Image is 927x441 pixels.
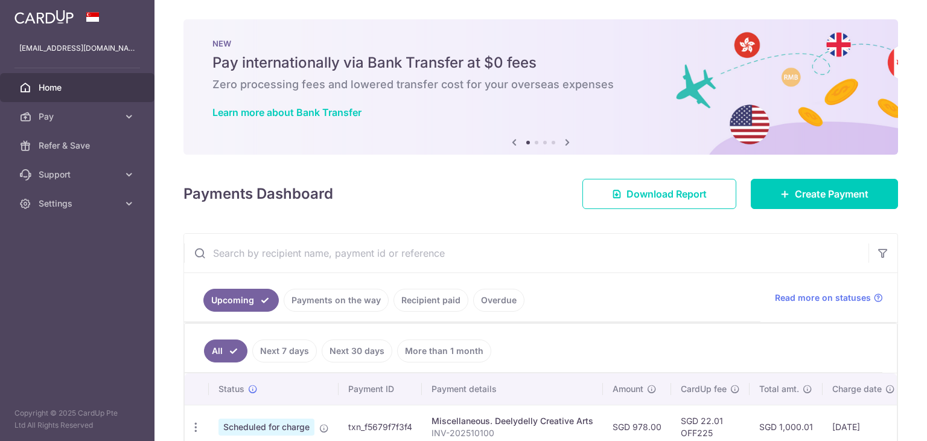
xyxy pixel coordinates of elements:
span: Amount [613,383,643,395]
p: INV-202510100 [432,427,593,439]
div: Miscellaneous. Deelydelly Creative Arts [432,415,593,427]
th: Payment details [422,373,603,405]
img: CardUp [14,10,74,24]
h5: Pay internationally via Bank Transfer at $0 fees [212,53,869,72]
a: Overdue [473,289,524,312]
a: All [204,340,247,362]
h4: Payments Dashboard [183,183,333,205]
span: Download Report [626,187,707,201]
span: Create Payment [795,187,868,201]
a: Learn more about Bank Transfer [212,106,362,118]
span: Refer & Save [39,140,118,152]
span: Settings [39,198,118,210]
a: Next 7 days [252,340,317,362]
span: Read more on statuses [775,292,871,304]
span: Home [39,82,118,94]
a: Recipient paid [393,289,468,312]
a: Upcoming [203,289,279,312]
h6: Zero processing fees and lowered transfer cost for your overseas expenses [212,77,869,92]
p: NEW [212,39,869,48]
p: [EMAIL_ADDRESS][DOMAIN_NAME] [19,42,135,54]
a: More than 1 month [397,340,491,362]
span: Support [39,169,118,181]
span: CardUp fee [681,383,727,395]
a: Read more on statuses [775,292,883,304]
span: Scheduled for charge [218,419,314,436]
img: Bank transfer banner [183,19,898,155]
a: Create Payment [751,179,898,209]
a: Payments on the way [284,289,389,312]
span: Total amt. [759,383,799,395]
span: Status [218,383,244,395]
input: Search by recipient name, payment id or reference [184,234,868,272]
a: Download Report [582,179,736,209]
a: Next 30 days [322,340,392,362]
span: Pay [39,111,118,123]
th: Payment ID [339,373,422,405]
span: Charge date [832,383,882,395]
